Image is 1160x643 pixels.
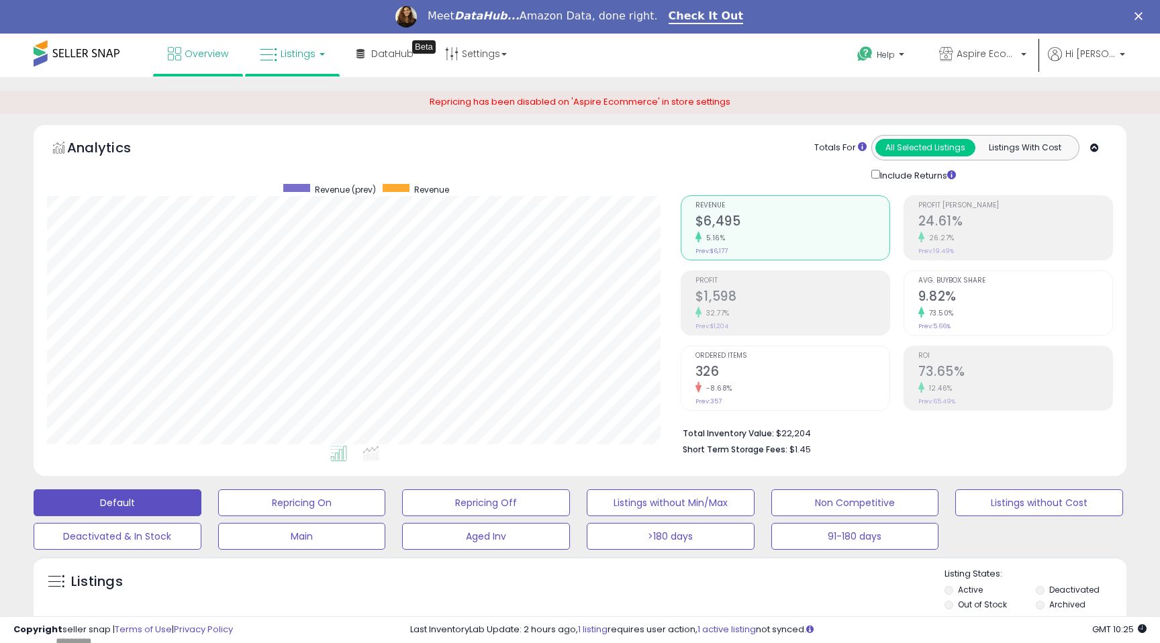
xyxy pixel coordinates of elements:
span: ROI [918,352,1112,360]
a: Aspire Ecommerce [929,34,1036,77]
i: DataHub... [454,9,520,22]
span: Hi [PERSON_NAME] [1065,47,1116,60]
label: Deactivated [1049,584,1100,595]
small: 32.77% [702,308,730,318]
button: Default [34,489,201,516]
div: Include Returns [861,167,972,183]
div: Meet Amazon Data, done right. [428,9,658,23]
a: 1 listing [578,623,608,636]
div: Last InventoryLab Update: 2 hours ago, requires user action, not synced. [410,624,1147,636]
span: Profit [695,277,889,285]
a: 1 active listing [697,623,756,636]
h2: 326 [695,364,889,382]
a: Check It Out [669,9,744,24]
img: Profile image for Georgie [395,6,417,28]
i: Get Help [857,46,873,62]
small: Prev: 5.66% [918,322,951,330]
button: Repricing Off [402,489,570,516]
span: DataHub [371,47,414,60]
button: Listings without Min/Max [587,489,755,516]
span: Revenue [414,184,449,195]
b: Short Term Storage Fees: [683,444,787,455]
small: 12.46% [924,383,953,393]
span: 2025-09-15 10:25 GMT [1092,623,1147,636]
span: Overview [185,47,228,60]
a: Hi [PERSON_NAME] [1048,47,1125,77]
h2: 24.61% [918,213,1112,232]
button: Listings without Cost [955,489,1123,516]
li: $22,204 [683,424,1103,440]
button: Repricing On [218,489,386,516]
button: All Selected Listings [875,139,975,156]
small: Prev: 357 [695,397,722,405]
small: Prev: $1,204 [695,322,728,330]
span: Revenue (prev) [315,184,376,195]
label: Out of Stock [958,599,1007,610]
a: Overview [158,34,238,74]
span: Listings [281,47,316,60]
span: Repricing has been disabled on 'Aspire Ecommerce' in store settings [430,95,730,108]
strong: Copyright [13,623,62,636]
a: Terms of Use [115,623,172,636]
b: Total Inventory Value: [683,428,774,439]
small: 73.50% [924,308,954,318]
button: Listings With Cost [975,139,1075,156]
button: Non Competitive [771,489,939,516]
label: Active [958,584,983,595]
h2: 73.65% [918,364,1112,382]
span: Avg. Buybox Share [918,277,1112,285]
span: Revenue [695,202,889,209]
a: Help [847,36,918,77]
h2: 9.82% [918,289,1112,307]
p: Listing States: [945,568,1126,581]
button: Main [218,523,386,550]
label: Archived [1049,599,1085,610]
span: Ordered Items [695,352,889,360]
div: Close [1134,12,1148,20]
button: 91-180 days [771,523,939,550]
small: 5.16% [702,233,726,243]
button: Deactivated & In Stock [34,523,201,550]
small: 26.27% [924,233,955,243]
small: -8.68% [702,383,732,393]
div: Tooltip anchor [412,40,436,54]
span: Profit [PERSON_NAME] [918,202,1112,209]
h5: Listings [71,573,123,591]
a: DataHub [346,34,424,74]
span: $1.45 [789,443,811,456]
h2: $6,495 [695,213,889,232]
a: Settings [435,34,517,74]
span: Aspire Ecommerce [957,47,1017,60]
button: >180 days [587,523,755,550]
h5: Analytics [67,138,157,160]
small: Prev: 19.49% [918,247,954,255]
button: Aged Inv [402,523,570,550]
small: Prev: 65.49% [918,397,955,405]
div: Totals For [814,142,867,154]
a: Privacy Policy [174,623,233,636]
a: Listings [250,34,335,74]
span: Help [877,49,895,60]
div: seller snap | | [13,624,233,636]
small: Prev: $6,177 [695,247,728,255]
h2: $1,598 [695,289,889,307]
